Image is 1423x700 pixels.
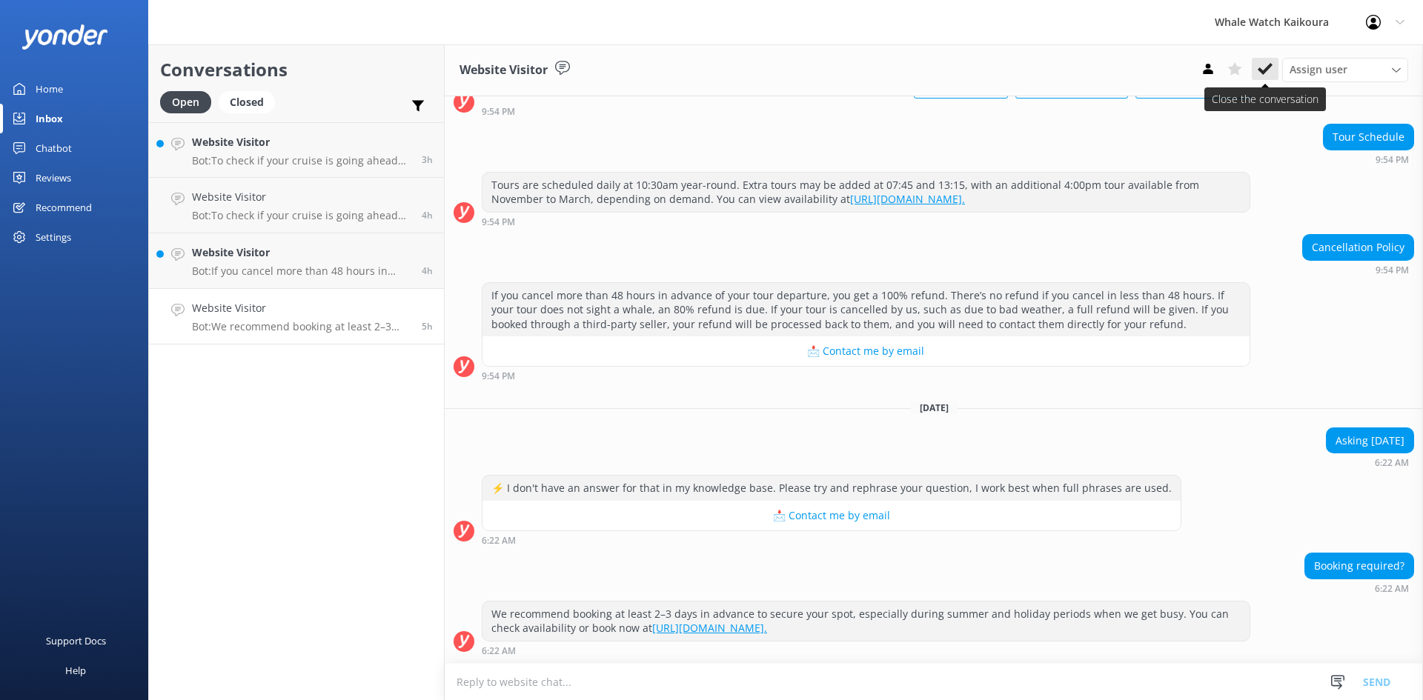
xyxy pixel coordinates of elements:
[192,134,411,150] h4: Website Visitor
[1290,61,1347,78] span: Assign user
[1375,584,1409,593] strong: 6:22 AM
[422,264,433,277] span: 07:20am 20-Aug-2025 (UTC +12:00) Pacific/Auckland
[192,300,411,316] h4: Website Visitor
[482,536,516,545] strong: 6:22 AM
[1305,553,1413,579] div: Booking required?
[149,122,444,178] a: Website VisitorBot:To check if your cruise is going ahead [DATE], please click the Cruise Status ...
[482,107,515,116] strong: 9:54 PM
[1302,264,1414,275] div: 09:54pm 19-Aug-2025 (UTC +12:00) Pacific/Auckland
[1303,235,1413,260] div: Cancellation Policy
[482,336,1250,366] button: 📩 Contact me by email
[422,209,433,221] span: 07:46am 20-Aug-2025 (UTC +12:00) Pacific/Auckland
[192,244,411,261] h4: Website Visitor
[422,320,433,333] span: 06:22am 20-Aug-2025 (UTC +12:00) Pacific/Auckland
[219,91,275,113] div: Closed
[149,178,444,233] a: Website VisitorBot:To check if your cruise is going ahead [DATE], please click the Cruise Status ...
[36,193,92,222] div: Recommend
[460,61,548,80] h3: Website Visitor
[160,91,211,113] div: Open
[1282,58,1408,81] div: Assign User
[482,372,515,381] strong: 9:54 PM
[22,24,107,49] img: yonder-white-logo.png
[36,74,63,104] div: Home
[482,601,1250,641] div: We recommend booking at least 2–3 days in advance to secure your spot, especially during summer a...
[36,104,63,133] div: Inbox
[482,645,1250,656] div: 06:22am 20-Aug-2025 (UTC +12:00) Pacific/Auckland
[36,163,71,193] div: Reviews
[219,93,282,110] a: Closed
[36,133,72,163] div: Chatbot
[1375,459,1409,467] strong: 6:22 AM
[1376,156,1409,164] strong: 9:54 PM
[1304,583,1414,593] div: 06:22am 20-Aug-2025 (UTC +12:00) Pacific/Auckland
[160,56,433,84] h2: Conversations
[1327,428,1413,453] div: Asking [DATE]
[482,647,516,656] strong: 6:22 AM
[160,93,219,110] a: Open
[482,173,1250,212] div: Tours are scheduled daily at 10:30am year-round. Extra tours may be added at 07:45 and 13:15, wit...
[192,189,411,205] h4: Website Visitor
[192,320,411,333] p: Bot: We recommend booking at least 2–3 days in advance to secure your spot, especially during sum...
[1376,266,1409,275] strong: 9:54 PM
[482,476,1181,501] div: ⚡ I don't have an answer for that in my knowledge base. Please try and rephrase your question, I ...
[482,535,1181,545] div: 06:22am 20-Aug-2025 (UTC +12:00) Pacific/Auckland
[482,218,515,227] strong: 9:54 PM
[422,153,433,166] span: 07:54am 20-Aug-2025 (UTC +12:00) Pacific/Auckland
[1324,124,1413,150] div: Tour Schedule
[149,233,444,289] a: Website VisitorBot:If you cancel more than 48 hours in advance of your tour departure, you get a ...
[482,283,1250,337] div: If you cancel more than 48 hours in advance of your tour departure, you get a 100% refund. There’...
[850,192,965,206] a: [URL][DOMAIN_NAME].
[1323,154,1414,164] div: 09:54pm 19-Aug-2025 (UTC +12:00) Pacific/Auckland
[1326,457,1414,467] div: 06:22am 20-Aug-2025 (UTC +12:00) Pacific/Auckland
[482,501,1181,530] button: 📩 Contact me by email
[149,289,444,344] a: Website VisitorBot:We recommend booking at least 2–3 days in advance to secure your spot, especia...
[482,106,1250,116] div: 09:54pm 19-Aug-2025 (UTC +12:00) Pacific/Auckland
[652,621,767,635] a: [URL][DOMAIN_NAME].
[482,370,1250,381] div: 09:54pm 19-Aug-2025 (UTC +12:00) Pacific/Auckland
[911,401,958,414] span: [DATE]
[482,216,1250,227] div: 09:54pm 19-Aug-2025 (UTC +12:00) Pacific/Auckland
[46,626,106,656] div: Support Docs
[192,154,411,167] p: Bot: To check if your cruise is going ahead [DATE], please click the Cruise Status button at the ...
[36,222,71,252] div: Settings
[65,656,86,685] div: Help
[192,209,411,222] p: Bot: To check if your cruise is going ahead [DATE], please click the Cruise Status button at the ...
[192,264,411,278] p: Bot: If you cancel more than 48 hours in advance of your tour departure, you get a 100% refund. T...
